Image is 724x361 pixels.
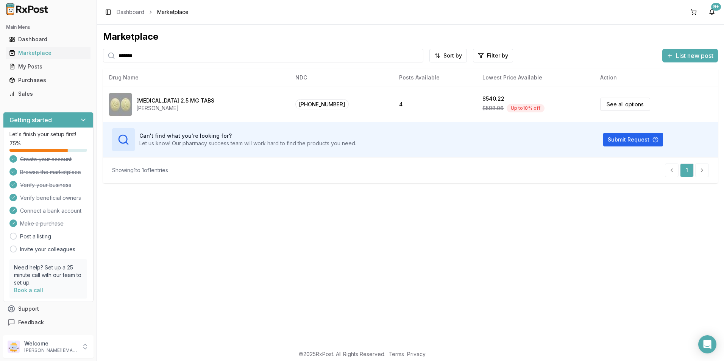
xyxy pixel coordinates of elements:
[393,87,476,122] td: 4
[482,95,504,103] div: $540.22
[9,63,87,70] div: My Posts
[112,166,168,174] div: Showing 1 to 1 of 1 entries
[24,347,77,353] p: [PERSON_NAME][EMAIL_ADDRESS][DOMAIN_NAME]
[473,49,513,62] button: Filter by
[3,61,94,73] button: My Posts
[6,33,90,46] a: Dashboard
[136,104,214,112] div: [PERSON_NAME]
[103,31,718,43] div: Marketplace
[706,6,718,18] button: 9+
[20,194,81,202] span: Verify beneficial owners
[9,90,87,98] div: Sales
[20,181,71,189] span: Verify your business
[8,341,20,353] img: User avatar
[407,351,426,357] a: Privacy
[109,93,132,116] img: Xarelto 2.5 MG TABS
[662,49,718,62] button: List new post
[20,168,81,176] span: Browse the marketplace
[600,98,650,111] a: See all options
[711,3,721,11] div: 9+
[20,220,64,227] span: Make a purchase
[9,131,87,138] p: Let's finish your setup first!
[117,8,189,16] nav: breadcrumb
[429,49,467,62] button: Sort by
[665,163,709,177] nav: pagination
[6,24,90,30] h2: Main Menu
[9,76,87,84] div: Purchases
[393,68,476,87] th: Posts Available
[389,351,404,357] a: Terms
[9,49,87,57] div: Marketplace
[603,133,663,146] button: Submit Request
[662,53,718,60] a: List new post
[6,73,90,87] a: Purchases
[295,99,349,109] span: [PHONE_NUMBER]
[6,87,90,101] a: Sales
[103,68,289,87] th: Drug Name
[3,74,94,86] button: Purchases
[139,132,356,140] h3: Can't find what you're looking for?
[676,51,713,60] span: List new post
[157,8,189,16] span: Marketplace
[6,46,90,60] a: Marketplace
[482,104,504,112] span: $598.06
[20,233,51,240] a: Post a listing
[594,68,718,87] th: Action
[18,319,44,326] span: Feedback
[20,246,75,253] a: Invite your colleagues
[20,156,72,163] span: Create your account
[289,68,393,87] th: NDC
[24,340,77,347] p: Welcome
[487,52,508,59] span: Filter by
[9,115,52,124] h3: Getting started
[117,8,144,16] a: Dashboard
[443,52,462,59] span: Sort by
[698,335,716,353] div: Open Intercom Messenger
[14,287,43,293] a: Book a call
[9,36,87,43] div: Dashboard
[136,97,214,104] div: [MEDICAL_DATA] 2.5 MG TABS
[139,140,356,147] p: Let us know! Our pharmacy success team will work hard to find the products you need.
[680,163,694,177] a: 1
[14,264,83,286] p: Need help? Set up a 25 minute call with our team to set up.
[3,88,94,100] button: Sales
[3,316,94,329] button: Feedback
[3,302,94,316] button: Support
[476,68,594,87] th: Lowest Price Available
[3,47,94,59] button: Marketplace
[507,104,545,112] div: Up to 10 % off
[9,140,21,147] span: 75 %
[3,3,51,15] img: RxPost Logo
[6,60,90,73] a: My Posts
[20,207,81,215] span: Connect a bank account
[3,33,94,45] button: Dashboard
